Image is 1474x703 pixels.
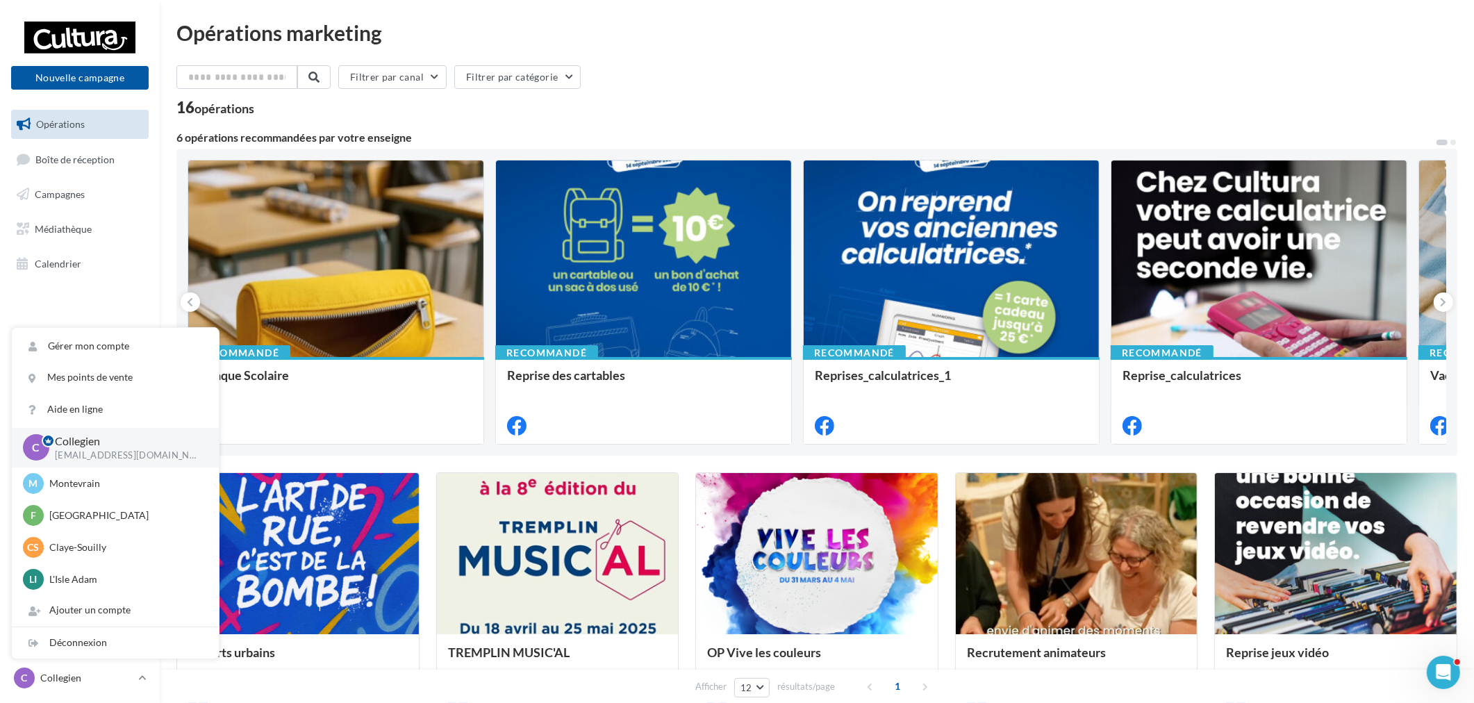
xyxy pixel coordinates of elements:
span: M [29,477,38,490]
a: Aide en ligne [12,394,219,425]
span: Médiathèque [35,223,92,235]
span: Reprise des cartables [507,367,625,383]
button: Filtrer par catégorie [454,65,581,89]
div: Ajouter un compte [12,595,219,626]
div: Recommandé [495,345,598,361]
p: L'Isle Adam [49,572,202,586]
p: Collegien [55,433,197,449]
button: 12 [734,678,770,697]
iframe: Intercom live chat [1427,656,1460,689]
p: [EMAIL_ADDRESS][DOMAIN_NAME] [55,449,197,462]
div: Recommandé [188,345,290,361]
a: Calendrier [8,249,151,279]
p: Collegien [40,671,133,685]
div: Opérations marketing [176,22,1457,43]
span: C [33,440,40,456]
span: Reprise_calculatrices [1123,367,1241,383]
span: TREMPLIN MUSIC'AL [448,645,570,660]
span: Banque Scolaire [199,367,289,383]
span: OP Vive les couleurs [707,645,821,660]
div: 16 [176,100,254,115]
div: opérations [194,102,254,115]
span: Afficher [695,680,727,693]
a: C Collegien [11,665,149,691]
span: résultats/page [777,680,835,693]
div: 6 opérations recommandées par votre enseigne [176,132,1435,143]
span: Reprises_calculatrices_1 [815,367,951,383]
span: Recrutement animateurs [967,645,1106,660]
a: Mes points de vente [12,362,219,393]
button: Filtrer par canal [338,65,447,89]
span: Campagnes [35,188,85,200]
span: Calendrier [35,257,81,269]
span: CS [28,540,40,554]
span: Opérations [36,118,85,130]
p: Montevrain [49,477,202,490]
div: Recommandé [1111,345,1214,361]
a: Campagnes [8,180,151,209]
span: C [22,671,28,685]
a: Opérations [8,110,151,139]
span: F [31,508,36,522]
div: Recommandé [803,345,906,361]
a: Boîte de réception [8,144,151,174]
p: [GEOGRAPHIC_DATA] [49,508,202,522]
a: Gérer mon compte [12,331,219,362]
p: Claye-Souilly [49,540,202,554]
span: LI [30,572,38,586]
span: Reprise jeux vidéo [1226,645,1329,660]
span: OP Arts urbains [188,645,275,660]
div: Déconnexion [12,627,219,659]
button: Nouvelle campagne [11,66,149,90]
span: 1 [886,675,909,697]
span: Boîte de réception [35,153,115,165]
a: Médiathèque [8,215,151,244]
span: 12 [740,682,752,693]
